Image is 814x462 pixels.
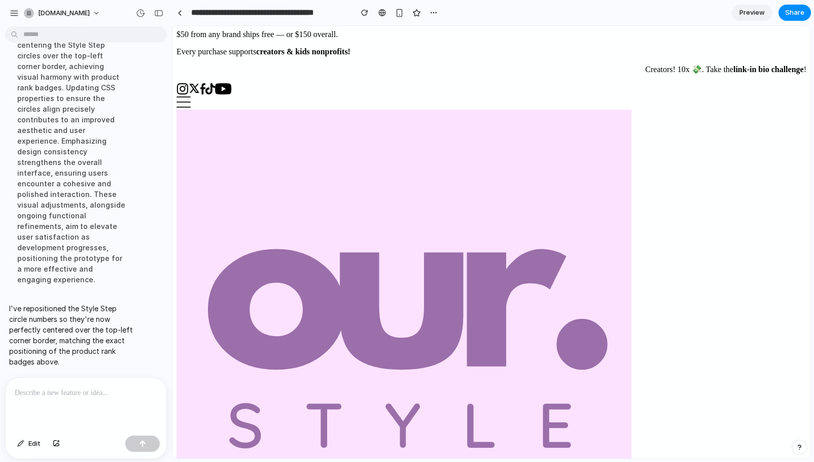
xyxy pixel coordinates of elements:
[732,5,772,21] a: Preview
[38,8,90,18] span: [DOMAIN_NAME]
[4,4,634,13] div: $50 from any brand ships free — or $150 overall.
[4,21,178,30] a: Every purchase supports
[12,436,46,452] button: Edit
[739,8,765,18] span: Preview
[778,5,811,21] button: Share
[20,5,105,21] button: [DOMAIN_NAME]
[28,439,41,449] span: Edit
[785,8,804,18] span: Share
[9,23,134,291] div: Enhancing the prototype by centering the Style Step circles over the top-left corner border, achi...
[9,303,134,367] p: I've repositioned the Style Step circle numbers so they're now perfectly centered over the top-le...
